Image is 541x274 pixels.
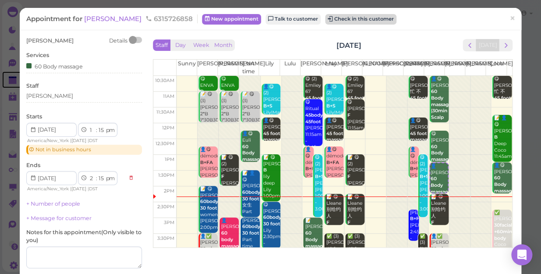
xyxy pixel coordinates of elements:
[419,154,428,212] div: 😋 (2) [PERSON_NAME] [PERSON_NAME]|[PERSON_NAME] 1:00pm - 3:00pm
[200,160,213,165] b: B+FA
[431,176,451,194] b: 60 Body massage
[325,84,343,135] div: 👤😋 (2) [PERSON_NAME] Lily|May 10:45am - 11:45am
[305,166,318,171] b: B+FA
[430,163,448,221] div: 👤[PERSON_NAME] [PERSON_NAME] 1:15pm - 2:15pm
[263,131,284,143] b: 45 foot massage
[305,95,325,107] b: 45 foot massage
[242,144,263,162] b: 60 Body massage
[157,235,174,241] span: 3:30pm
[493,115,511,173] div: 📝 👤😋 [PERSON_NAME] Deep Coco 11:45am - 1:15pm
[494,222,514,241] b: 30facial +60mins body
[465,60,486,75] th: [PERSON_NAME]
[200,91,218,156] div: 📝 😋 (3) [PERSON_NAME] 2*B 1*30B30F [PERSON_NAME]|[PERSON_NAME] |Part time 11:00am
[463,39,476,51] button: prev
[347,99,364,144] div: 😋 [PERSON_NAME] [PERSON_NAME] 11:15am - 12:15pm
[424,60,445,75] th: [PERSON_NAME]
[71,186,86,192] span: [DATE]
[263,117,281,175] div: 👤😋 [PERSON_NAME] [PERSON_NAME]|[PERSON_NAME]|May 11:50am - 12:35pm
[164,220,174,225] span: 3pm
[326,131,347,143] b: 45 foot massage
[326,103,335,109] b: B+S
[499,39,513,51] button: next
[403,60,424,75] th: [PERSON_NAME]
[89,186,98,192] span: DST
[26,215,92,221] a: + Message for customer
[410,166,423,171] b: B+FA
[221,89,225,94] b: B
[325,117,343,175] div: 👤😋 [PERSON_NAME] [PERSON_NAME]|[PERSON_NAME]|May 11:50am - 12:35pm
[410,76,428,140] div: 😋 [PERSON_NAME]忙 不 Coco|[PERSON_NAME] 10:30am - 11:15am
[321,60,341,75] th: May
[494,95,514,107] b: 45 foot massage
[304,99,322,151] div: 😋 Ritual [PERSON_NAME] 11:15am - 12:45pm
[200,76,218,128] div: 😋 ENVA [PERSON_NAME]|[PERSON_NAME] 10:30am - 11:00am
[218,60,238,75] th: [PERSON_NAME]
[84,14,143,23] a: [PERSON_NAME]
[305,230,325,249] b: 60 Body massage
[493,76,511,140] div: 😋 [PERSON_NAME]忙 不 Coco|[PERSON_NAME] 10:30am - 11:15am
[26,82,39,90] label: Staff
[494,175,514,193] b: 60 Body massage
[26,92,73,100] div: [PERSON_NAME]
[511,244,532,265] div: Open Intercom Messenger
[163,93,174,99] span: 11am
[145,14,193,23] span: 6315726858
[197,60,218,75] th: [PERSON_NAME]
[26,228,142,244] label: Notes for this appointment ( Only visible to you )
[326,220,329,225] b: F
[259,60,279,75] th: Lily
[300,60,321,75] th: [PERSON_NAME]
[279,60,300,75] th: Lulu
[347,95,368,107] b: 45 foot massage
[26,185,124,193] div: | |
[200,89,204,94] b: B
[242,91,260,156] div: 📝 😋 (3) [PERSON_NAME] 2*B 1*30B30F [PERSON_NAME]|[PERSON_NAME] |Part time 11:00am
[26,37,74,44] span: [PERSON_NAME]
[315,174,324,179] b: B+S
[158,172,174,178] span: 1:30pm
[347,76,364,140] div: 😋 (2) Emliey 67 [PERSON_NAME]|[PERSON_NAME] 10:30am - 11:15am
[347,220,350,225] b: F
[263,202,281,253] div: 😋 [PERSON_NAME] Lily 2:30pm - 4:00pm
[410,117,428,175] div: 👤😋 [PERSON_NAME] [PERSON_NAME]|[PERSON_NAME]|May 11:50am - 12:35pm
[191,39,212,51] button: Week
[410,95,431,107] b: 45 foot massage
[347,246,368,258] b: 45 foot massage
[420,174,429,179] b: B+S
[382,60,403,75] th: [PERSON_NAME]
[177,60,197,75] th: Sunny
[26,145,142,154] div: Not in business hours
[304,76,322,140] div: 😋 (2) Emliey 67 [PERSON_NAME]|[PERSON_NAME] 10:30am - 11:15am
[263,214,281,227] b: 60body 30 foot
[486,60,506,75] th: Coco
[155,78,174,83] span: 10:30am
[221,174,224,179] b: F
[263,154,281,212] div: 📝 😋 [PERSON_NAME] lily deep Lily 1:00pm - 2:30pm
[162,125,174,131] span: 12pm
[493,210,511,267] div: ✅ [PERSON_NAME] Coco 2:45pm - 4:15pm
[27,138,69,143] span: America/New_York
[410,131,431,143] b: 45 foot massage
[341,60,362,75] th: [PERSON_NAME]
[314,154,322,212] div: 😋 (2) [PERSON_NAME] [PERSON_NAME]|[PERSON_NAME] 1:00pm - 3:00pm
[431,220,434,225] b: F
[325,14,396,25] button: Check in this customer
[242,131,260,195] div: 👤😋 Euli Part time 12:15pm - 1:15pm
[265,14,321,25] a: Talk to customer
[347,154,364,219] div: 📝 😋 (2) [PERSON_NAME] [PERSON_NAME] [PERSON_NAME]|[PERSON_NAME] 1:00pm - 2:00pm
[200,186,218,244] div: 📝 😋 [PERSON_NAME] women [PERSON_NAME] 2:00pm - 3:30pm
[242,170,260,241] div: 📝 👤😋 [PERSON_NAME] 女生 Part time 1:30pm - 3:00pm
[410,216,419,221] b: B+F
[504,8,520,29] a: ×
[89,138,98,143] span: DST
[263,103,272,109] b: B+S
[26,200,80,207] a: + Number of people
[200,199,218,211] b: 60body 30 foot
[164,188,174,194] span: 2pm
[157,204,174,210] span: 2:30pm
[325,194,343,271] div: 📝 😋 Lleane 别给约人 Sunny May|[PERSON_NAME]|[PERSON_NAME] 2:15pm - 3:15pm
[200,146,218,204] div: 👤😋 démodé [PERSON_NAME]|[PERSON_NAME]|[PERSON_NAME]|May 12:45pm - 1:45pm
[410,210,419,248] div: [PERSON_NAME] [PERSON_NAME] 2:45pm - 3:45pm
[347,174,350,179] b: F
[494,134,497,140] b: B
